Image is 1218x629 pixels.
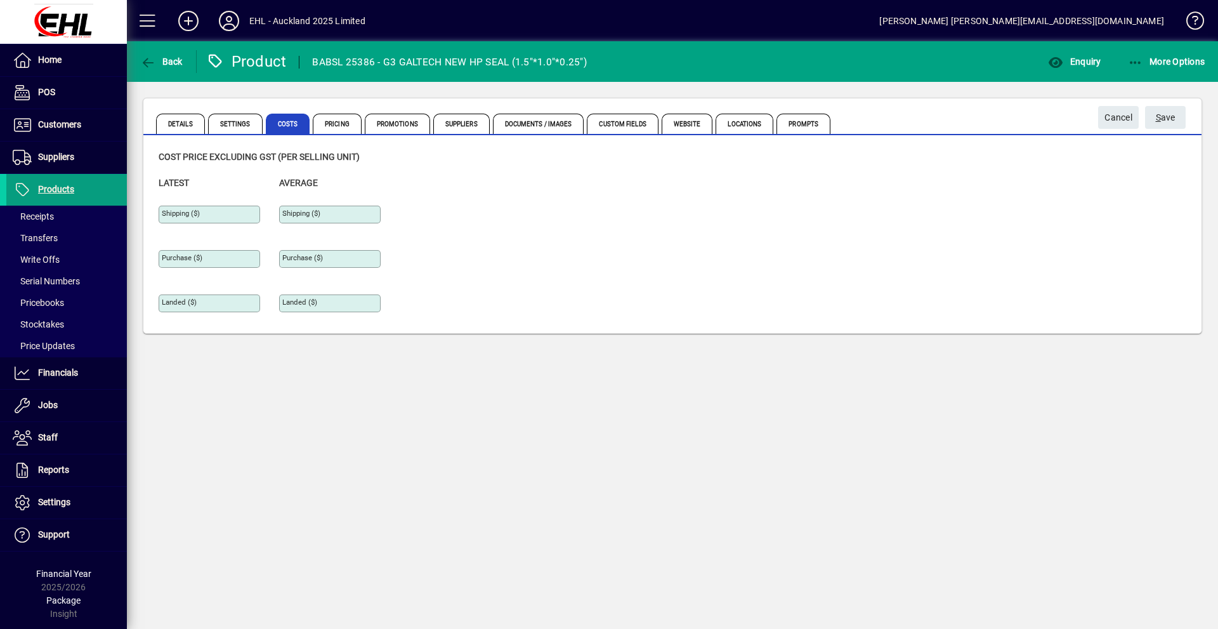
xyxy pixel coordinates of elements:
[493,114,584,134] span: Documents / Images
[162,209,200,218] mat-label: Shipping ($)
[6,227,127,249] a: Transfers
[162,298,197,307] mat-label: Landed ($)
[38,529,70,540] span: Support
[313,114,362,134] span: Pricing
[6,142,127,173] a: Suppliers
[1145,106,1186,129] button: Save
[159,152,360,162] span: Cost price excluding GST (per selling unit)
[6,357,127,389] a: Financials
[6,249,127,270] a: Write Offs
[36,569,91,579] span: Financial Year
[662,114,713,134] span: Website
[6,454,127,486] a: Reports
[433,114,490,134] span: Suppliers
[776,114,830,134] span: Prompts
[38,119,81,129] span: Customers
[6,292,127,314] a: Pricebooks
[879,11,1164,31] div: [PERSON_NAME] [PERSON_NAME][EMAIL_ADDRESS][DOMAIN_NAME]
[266,114,310,134] span: Costs
[365,114,430,134] span: Promotions
[279,178,318,188] span: Average
[38,497,70,507] span: Settings
[6,109,127,141] a: Customers
[1177,3,1202,44] a: Knowledge Base
[13,341,75,351] span: Price Updates
[13,211,54,222] span: Receipts
[13,276,80,286] span: Serial Numbers
[282,209,320,218] mat-label: Shipping ($)
[38,367,78,378] span: Financials
[6,314,127,335] a: Stocktakes
[1045,50,1104,73] button: Enquiry
[6,77,127,109] a: POS
[209,10,249,32] button: Profile
[38,400,58,410] span: Jobs
[13,255,60,265] span: Write Offs
[1128,56,1205,67] span: More Options
[159,178,189,188] span: Latest
[13,319,64,329] span: Stocktakes
[206,51,287,72] div: Product
[13,233,58,243] span: Transfers
[1048,56,1101,67] span: Enquiry
[127,50,197,73] app-page-header-button: Back
[208,114,263,134] span: Settings
[6,270,127,292] a: Serial Numbers
[282,253,323,262] mat-label: Purchase ($)
[156,114,205,134] span: Details
[168,10,209,32] button: Add
[1156,112,1161,122] span: S
[587,114,658,134] span: Custom Fields
[1156,107,1175,128] span: ave
[6,206,127,227] a: Receipts
[38,152,74,162] span: Suppliers
[140,56,183,67] span: Back
[38,184,74,194] span: Products
[38,55,62,65] span: Home
[137,50,186,73] button: Back
[282,298,317,307] mat-label: Landed ($)
[6,487,127,519] a: Settings
[1125,50,1208,73] button: More Options
[162,253,202,262] mat-label: Purchase ($)
[1098,106,1139,129] button: Cancel
[6,44,127,76] a: Home
[716,114,773,134] span: Locations
[46,595,81,606] span: Package
[312,52,587,72] div: BABSL 25386 - G3 GALTECH NEW HP SEAL (1.5"*1.0"*0.25")
[6,335,127,357] a: Price Updates
[6,390,127,421] a: Jobs
[1104,107,1132,128] span: Cancel
[6,519,127,551] a: Support
[38,87,55,97] span: POS
[6,422,127,454] a: Staff
[249,11,365,31] div: EHL - Auckland 2025 Limited
[38,465,69,475] span: Reports
[38,432,58,442] span: Staff
[13,298,64,308] span: Pricebooks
